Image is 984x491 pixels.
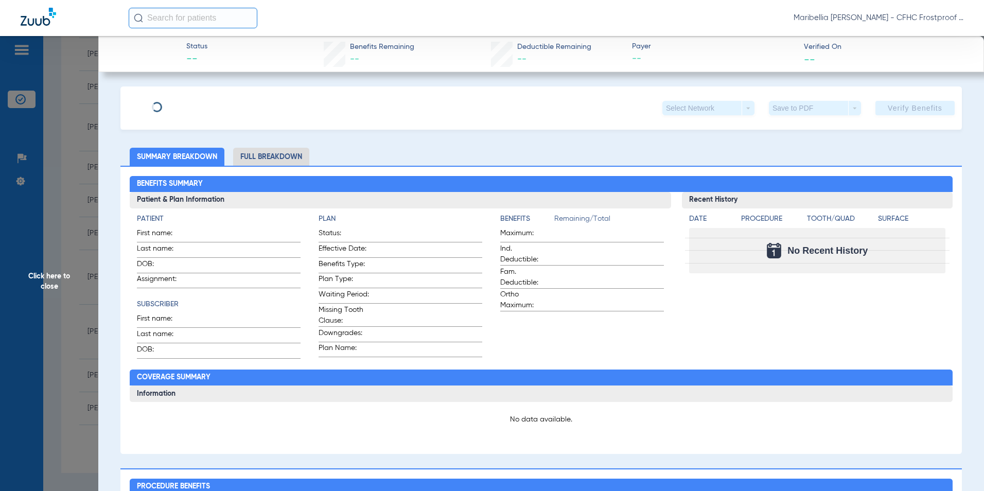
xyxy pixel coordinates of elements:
h4: Tooth/Quad [807,214,874,224]
span: Ortho Maximum: [500,289,551,311]
h3: Patient & Plan Information [130,192,672,208]
li: Full Breakdown [233,148,309,166]
h4: Benefits [500,214,554,224]
app-breakdown-title: Date [689,214,732,228]
span: Missing Tooth Clause: [319,305,369,326]
span: Plan Name: [319,343,369,357]
span: Effective Date: [319,243,369,257]
span: Maximum: [500,228,551,242]
span: Assignment: [137,274,187,288]
span: Downgrades: [319,328,369,342]
span: Verified On [804,42,967,52]
span: Benefits Remaining [350,42,414,52]
h3: Recent History [682,192,953,208]
span: -- [186,52,207,67]
span: Ind. Deductible: [500,243,551,265]
span: -- [804,54,815,64]
h4: Procedure [741,214,803,224]
span: Maribellia [PERSON_NAME] - CFHC Frostproof Dental [794,13,963,23]
span: Remaining/Total [554,214,664,228]
span: Last name: [137,243,187,257]
h4: Subscriber [137,299,301,310]
h2: Coverage Summary [130,370,953,386]
span: -- [632,52,795,65]
span: Fam. Deductible: [500,267,551,288]
span: First name: [137,313,187,327]
img: Zuub Logo [21,8,56,26]
span: First name: [137,228,187,242]
span: DOB: [137,344,187,358]
input: Search for patients [129,8,257,28]
span: -- [350,55,359,64]
h4: Plan [319,214,482,224]
span: DOB: [137,259,187,273]
span: Deductible Remaining [517,42,591,52]
span: Status: [319,228,369,242]
h3: Information [130,385,953,402]
app-breakdown-title: Surface [878,214,945,228]
app-breakdown-title: Benefits [500,214,554,228]
h2: Benefits Summary [130,176,953,192]
span: -- [517,55,526,64]
app-breakdown-title: Procedure [741,214,803,228]
p: No data available. [137,414,946,425]
img: Search Icon [134,13,143,23]
h4: Patient [137,214,301,224]
li: Summary Breakdown [130,148,224,166]
span: Status [186,41,207,52]
span: Plan Type: [319,274,369,288]
h4: Surface [878,214,945,224]
span: No Recent History [787,246,868,256]
span: Payer [632,41,795,52]
span: Last name: [137,329,187,343]
app-breakdown-title: Tooth/Quad [807,214,874,228]
span: Waiting Period: [319,289,369,303]
span: Benefits Type: [319,259,369,273]
img: Calendar [767,243,781,258]
h4: Date [689,214,732,224]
